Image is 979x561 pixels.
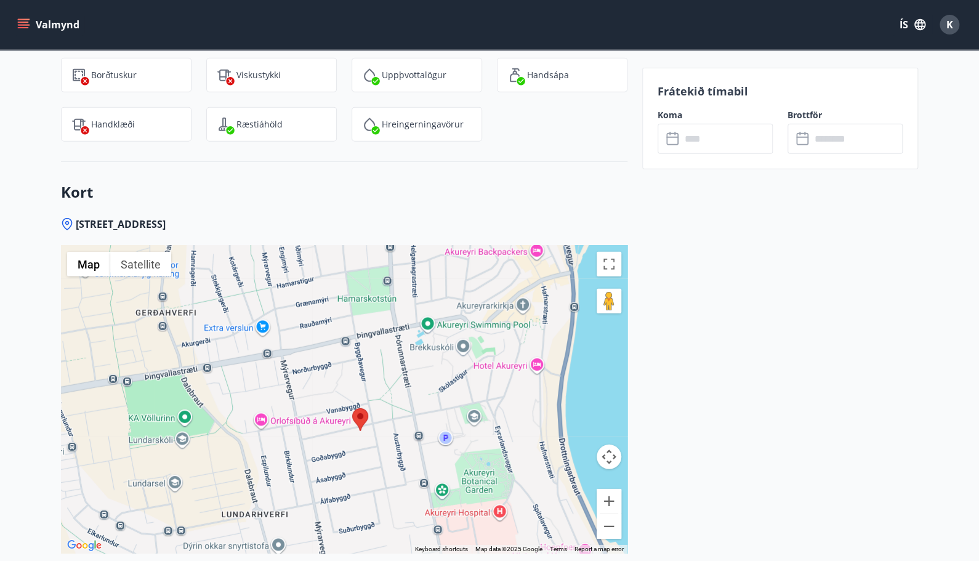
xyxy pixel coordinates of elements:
[362,68,377,83] img: y5Bi4hK1jQC9cBVbXcWRSDyXCR2Ut8Z2VPlYjj17.svg
[64,538,105,554] a: Open this area in Google Maps (opens a new window)
[217,117,232,132] img: saOQRUK9k0plC04d75OSnkMeCb4WtbSIwuaOqe9o.svg
[597,289,621,313] button: Drag Pegman onto the map to open Street View
[362,117,377,132] img: IEMZxl2UAX2uiPqnGqR2ECYTbkBjM7IGMvKNT7zJ.svg
[110,252,171,276] button: Show satellite imagery
[475,546,542,552] span: Map data ©2025 Google
[382,69,446,81] p: Uppþvottalögur
[550,546,567,552] a: Terms (opens in new tab)
[893,14,932,36] button: ÍS
[935,10,964,39] button: K
[527,69,569,81] p: Handsápa
[658,109,773,121] label: Koma
[15,14,84,36] button: menu
[946,18,953,31] span: K
[597,489,621,514] button: Zoom in
[217,68,232,83] img: tIVzTFYizac3SNjIS52qBBKOADnNn3qEFySneclv.svg
[507,68,522,83] img: 96TlfpxwFVHR6UM9o3HrTVSiAREwRYtsizir1BR0.svg
[61,182,627,203] h3: Kort
[574,546,624,552] a: Report a map error
[382,118,464,131] p: Hreingerningavörur
[415,545,468,554] button: Keyboard shortcuts
[788,109,903,121] label: Brottför
[91,69,137,81] p: Borðtuskur
[597,252,621,276] button: Toggle fullscreen view
[64,538,105,554] img: Google
[71,117,86,132] img: uiBtL0ikWr40dZiggAgPY6zIBwQcLm3lMVfqTObx.svg
[236,118,283,131] p: Ræstiáhöld
[597,514,621,539] button: Zoom out
[658,83,903,99] p: Frátekið tímabil
[67,252,110,276] button: Show street map
[71,68,86,83] img: FQTGzxj9jDlMaBqrp2yyjtzD4OHIbgqFuIf1EfZm.svg
[76,217,166,231] span: [STREET_ADDRESS]
[91,118,135,131] p: Handklæði
[597,445,621,469] button: Map camera controls
[236,69,281,81] p: Viskustykki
